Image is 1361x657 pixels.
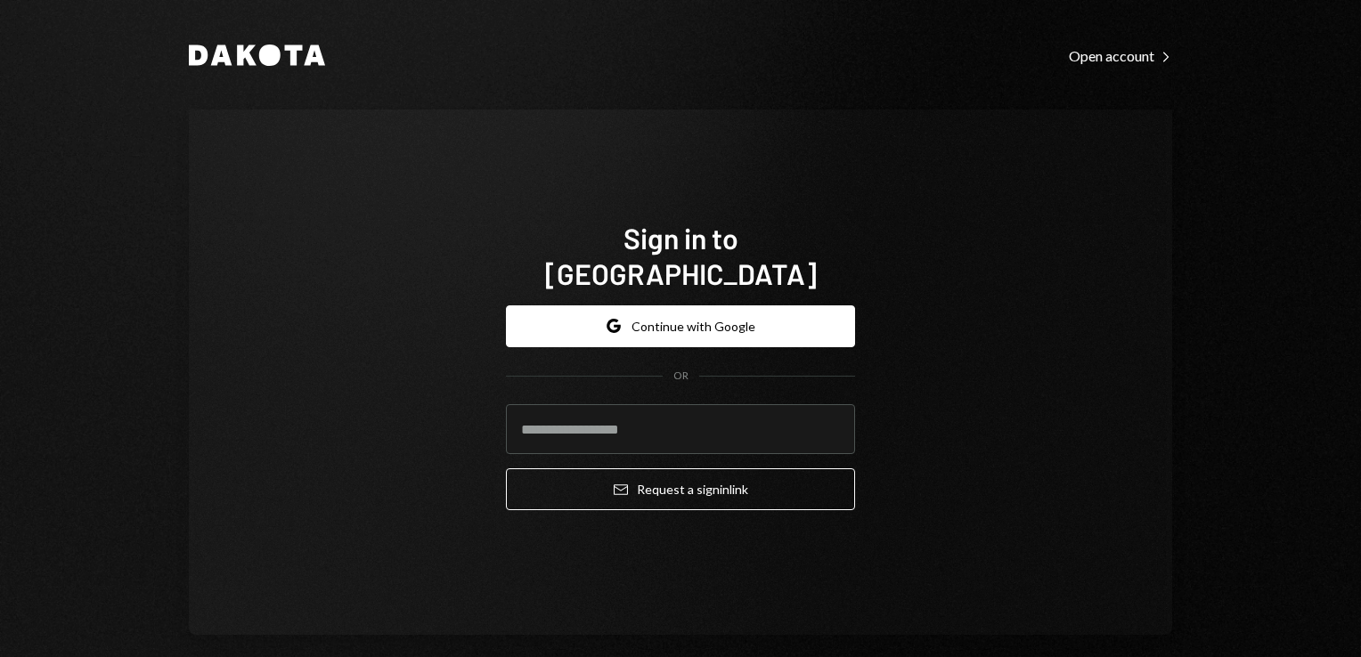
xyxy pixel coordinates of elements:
div: Open account [1069,47,1172,65]
button: Request a signinlink [506,468,855,510]
h1: Sign in to [GEOGRAPHIC_DATA] [506,220,855,291]
a: Open account [1069,45,1172,65]
div: OR [673,369,689,384]
button: Continue with Google [506,305,855,347]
